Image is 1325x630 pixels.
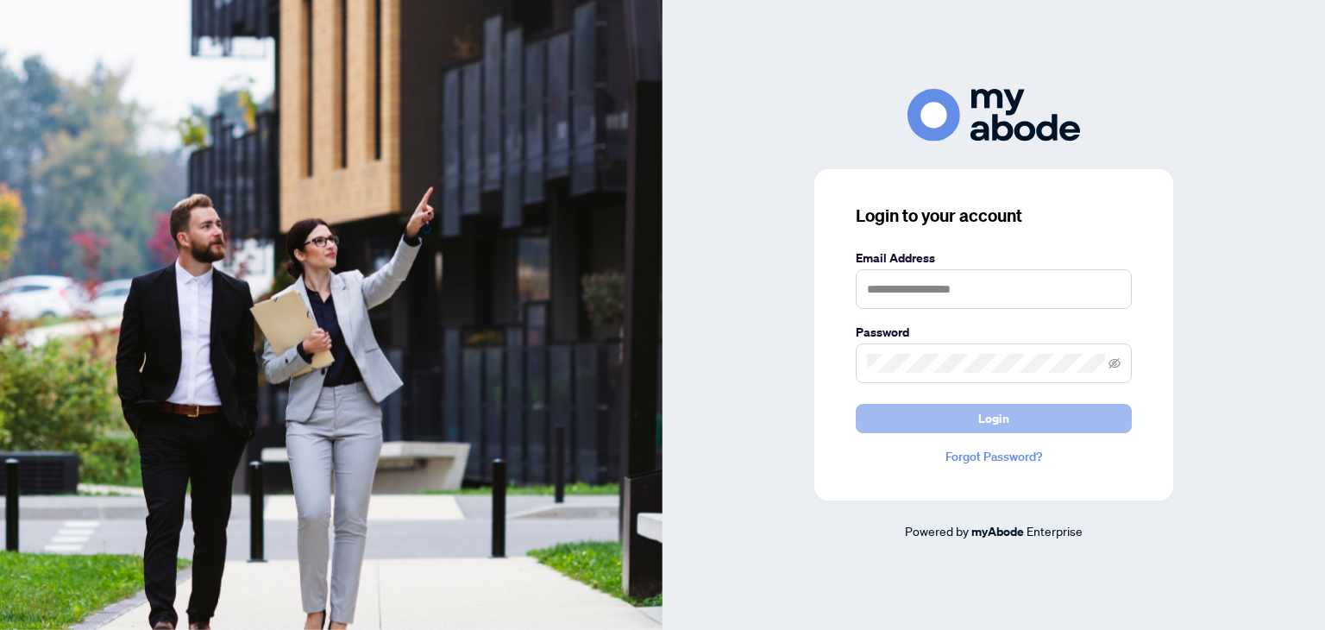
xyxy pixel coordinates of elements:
[1027,523,1083,539] span: Enterprise
[856,447,1132,466] a: Forgot Password?
[856,404,1132,433] button: Login
[856,323,1132,342] label: Password
[907,89,1080,142] img: ma-logo
[971,522,1024,541] a: myAbode
[856,204,1132,228] h3: Login to your account
[978,405,1009,432] span: Login
[856,249,1132,268] label: Email Address
[1108,357,1121,369] span: eye-invisible
[905,523,969,539] span: Powered by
